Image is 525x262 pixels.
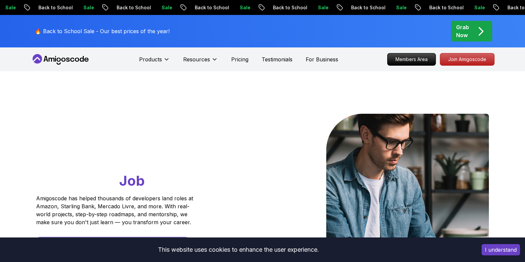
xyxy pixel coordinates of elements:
p: Back to School [422,4,467,11]
a: Pricing [231,55,248,63]
span: Job [119,172,145,189]
a: Start Free [DATE] - Build Your First Project This Week [36,237,189,253]
p: 🔥 Back to School Sale - Our best prices of the year! [35,27,170,35]
p: Back to School [31,4,76,11]
p: Sale [76,4,97,11]
p: Back to School [343,4,389,11]
button: Resources [183,55,218,69]
button: Accept cookies [482,244,520,255]
p: Back to School [187,4,232,11]
p: Sale [467,4,488,11]
p: Sale [389,4,410,11]
p: Back to School [265,4,310,11]
p: Amigoscode has helped thousands of developers land roles at Amazon, Starling Bank, Mercado Livre,... [36,194,195,226]
p: Members Area [388,53,436,65]
p: Sale [310,4,332,11]
h1: Go From Learning to Hired: Master Java, Spring Boot & Cloud Skills That Get You the [36,114,219,190]
p: Back to School [109,4,154,11]
p: Join Amigoscode [440,53,494,65]
p: Resources [183,55,210,63]
div: This website uses cookies to enhance the user experience. [5,242,472,257]
p: Sale [154,4,175,11]
a: Testimonials [262,55,292,63]
button: Products [139,55,170,69]
a: For Business [306,55,338,63]
a: Join Amigoscode [440,53,495,66]
a: Members Area [387,53,436,66]
p: Products [139,55,162,63]
p: Grab Now [456,23,469,39]
p: Sale [232,4,253,11]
